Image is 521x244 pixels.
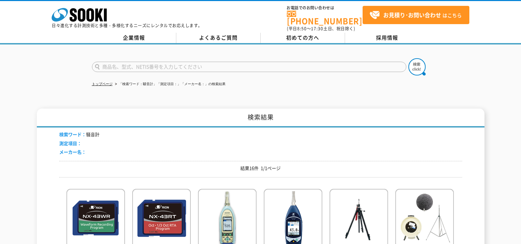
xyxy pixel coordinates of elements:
a: トップページ [92,82,113,86]
span: (平日 ～ 土日、祝日除く) [287,26,355,32]
a: よくあるご質問 [176,33,261,43]
img: btn_search.png [408,58,426,75]
a: 採用情報 [345,33,429,43]
span: はこちら [369,10,462,20]
a: 初めての方へ [261,33,345,43]
a: [PHONE_NUMBER] [287,11,363,25]
a: お見積り･お問い合わせはこちら [363,6,469,24]
h1: 検索結果 [37,109,484,128]
li: 騒音計 [59,131,100,138]
a: 企業情報 [92,33,176,43]
span: 初めての方へ [286,34,319,41]
span: メーカー名： [59,149,86,155]
span: 8:50 [297,26,307,32]
span: 17:30 [311,26,323,32]
p: 結果16件 1/1ページ [59,165,462,172]
strong: お見積り･お問い合わせ [383,11,441,19]
span: お電話でのお問い合わせは [287,6,363,10]
span: 検索ワード： [59,131,86,138]
li: 「検索ワード：騒音計」「測定項目：」「メーカー名：」の検索結果 [114,81,226,88]
span: 測定項目： [59,140,82,146]
p: 日々進化する計測技術と多種・多様化するニーズにレンタルでお応えします。 [52,23,202,28]
input: 商品名、型式、NETIS番号を入力してください [92,62,406,72]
